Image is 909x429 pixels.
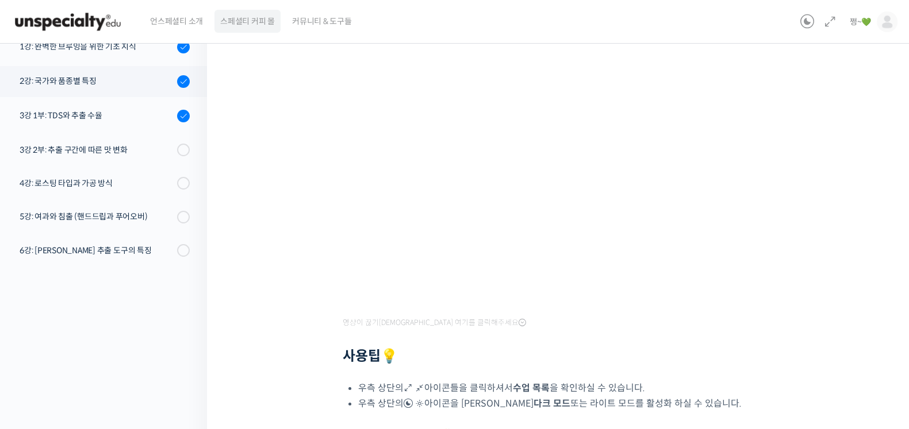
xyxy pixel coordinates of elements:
strong: 💡 [381,347,398,365]
span: 쩡~💚 [850,17,871,27]
div: 3강 2부: 추출 구간에 따른 맛 변화 [20,144,174,156]
b: 다크 모드 [534,397,570,409]
span: 홈 [36,351,43,360]
a: 홈 [3,334,76,362]
span: 설정 [178,351,191,360]
div: 2강: 국가와 품종별 특징 [20,75,174,87]
b: 수업 목록 [513,382,550,394]
div: 6강: [PERSON_NAME] 추출 도구의 특징 [20,244,174,257]
div: 5강: 여과와 침출 (핸드드립과 푸어오버) [20,210,174,223]
li: 우측 상단의 아이콘들을 클릭하셔서 을 확인하실 수 있습니다. [358,380,780,396]
div: 4강: 로스팅 타입과 가공 방식 [20,177,174,190]
a: 대화 [76,334,148,362]
div: 3강 1부: TDS와 추출 수율 [20,109,174,122]
li: 우측 상단의 아이콘을 [PERSON_NAME] 또는 라이트 모드를 활성화 하실 수 있습니다. [358,396,780,411]
span: 영상이 끊기[DEMOGRAPHIC_DATA] 여기를 클릭해주세요 [343,318,526,327]
a: 설정 [148,334,221,362]
span: 대화 [105,351,119,361]
strong: 사용팁 [343,347,398,365]
div: 1강: 완벽한 브루잉을 위한 기초 지식 [20,40,174,53]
